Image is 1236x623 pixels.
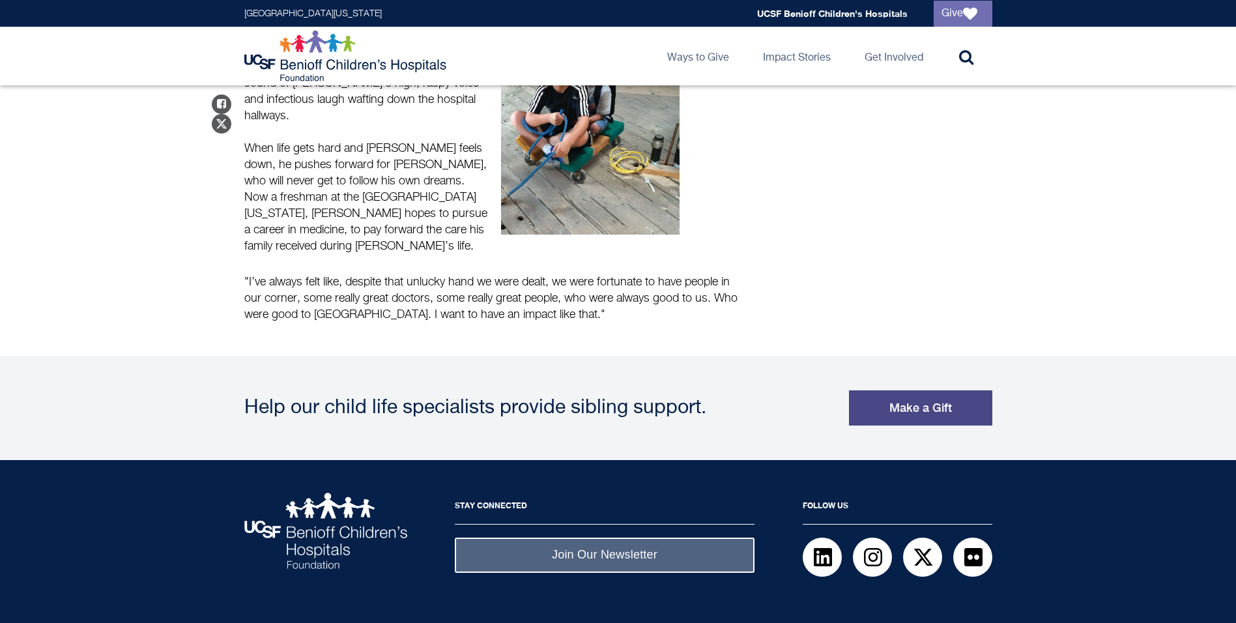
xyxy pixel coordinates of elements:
a: UCSF Benioff Children's Hospitals [757,8,908,19]
a: Give [934,1,992,27]
a: Ways to Give [657,27,740,85]
p: "I’ve always felt like, despite that unlucky hand we were dealt, we were fortunate to have people... [244,274,746,323]
h2: Follow Us [803,493,992,525]
img: Logo for UCSF Benioff Children's Hospitals Foundation [244,30,450,82]
h2: Stay Connected [455,493,755,525]
a: Join Our Newsletter [455,538,755,572]
p: When life gets hard and [PERSON_NAME] feels down, he pushes forward for [PERSON_NAME], who will n... [244,141,489,255]
a: [GEOGRAPHIC_DATA][US_STATE] [244,9,382,18]
img: UCSF Benioff Children's Hospitals [244,493,407,569]
div: Help our child life specialists provide sibling support. [244,398,836,418]
a: Make a Gift [849,390,992,426]
a: Get Involved [854,27,934,85]
a: Impact Stories [753,27,841,85]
